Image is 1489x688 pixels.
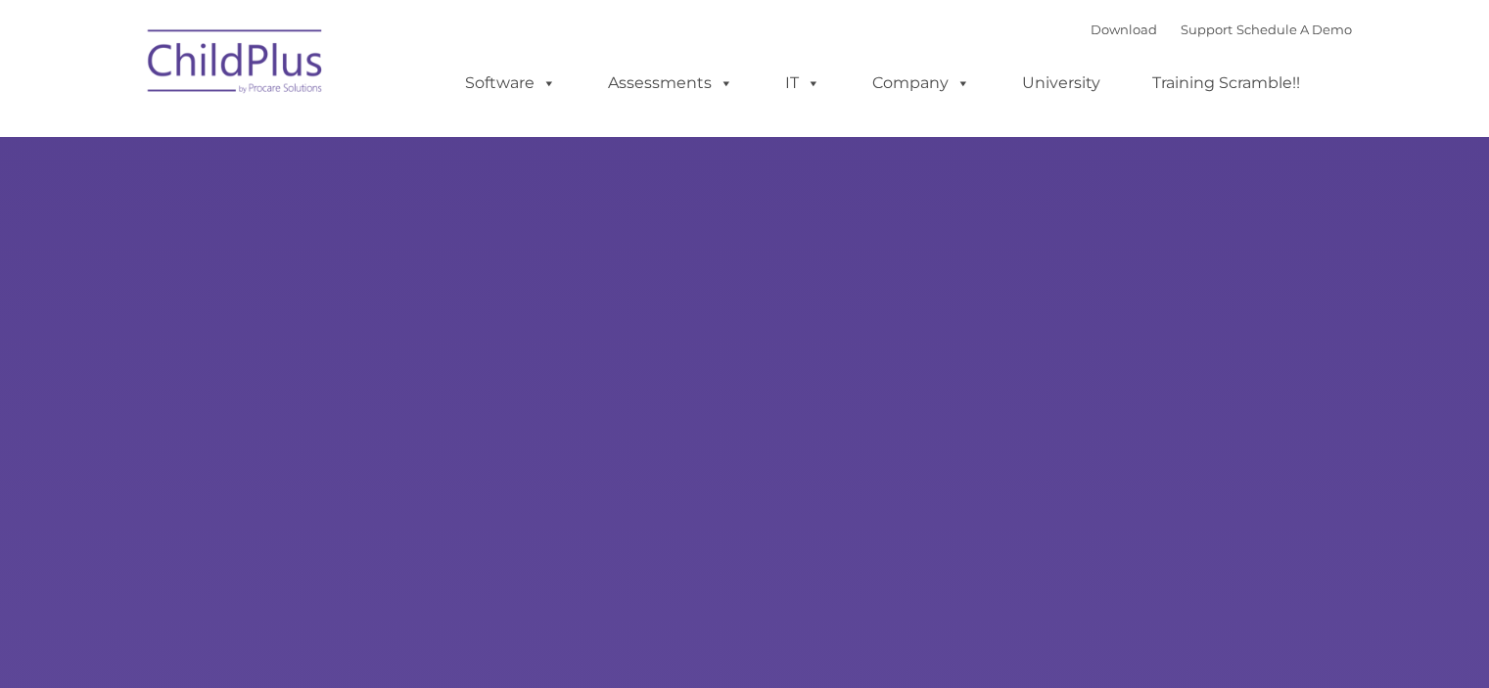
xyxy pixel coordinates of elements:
[1002,64,1120,103] a: University
[1133,64,1320,103] a: Training Scramble!!
[853,64,990,103] a: Company
[588,64,753,103] a: Assessments
[1236,22,1352,37] a: Schedule A Demo
[1181,22,1233,37] a: Support
[766,64,840,103] a: IT
[1091,22,1157,37] a: Download
[1091,22,1352,37] font: |
[138,16,334,114] img: ChildPlus by Procare Solutions
[445,64,576,103] a: Software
